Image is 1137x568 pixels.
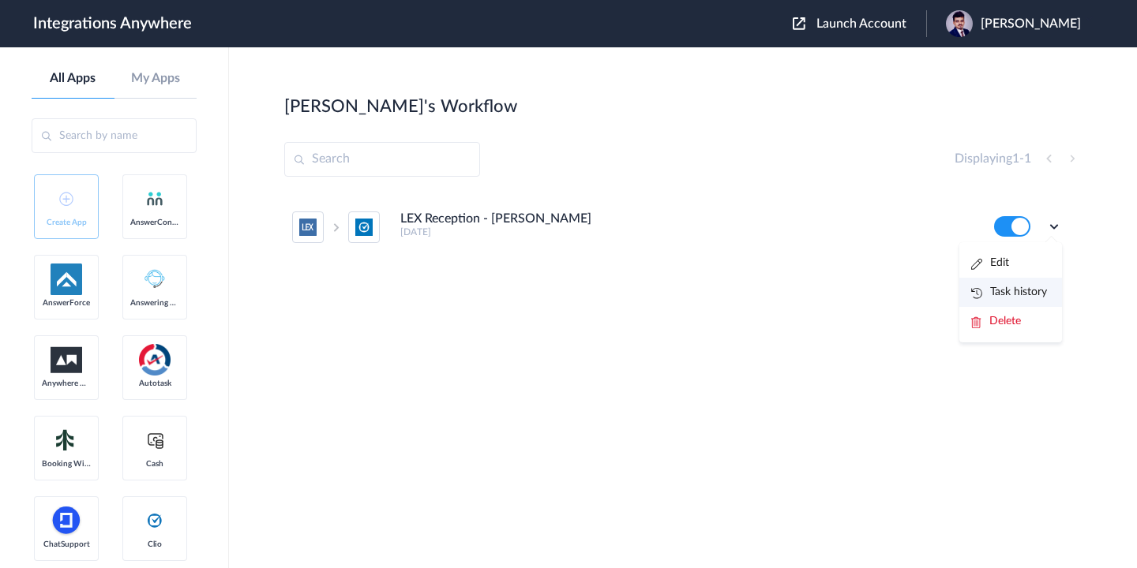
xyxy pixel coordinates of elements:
img: cash-logo.svg [145,431,165,450]
span: AnswerForce [42,298,91,308]
img: clio-logo.svg [145,511,164,530]
span: Delete [989,316,1021,327]
h4: LEX Reception - [PERSON_NAME] [400,211,591,226]
span: Answering Service [130,298,179,308]
span: Cash [130,459,179,469]
a: All Apps [32,71,114,86]
span: Autotask [130,379,179,388]
img: answerconnect-logo.svg [145,189,164,208]
span: AnswerConnect [130,218,179,227]
img: add-icon.svg [59,192,73,206]
img: aww.png [51,347,82,373]
span: [PERSON_NAME] [981,17,1081,32]
img: autotask.png [139,344,171,376]
img: launch-acct-icon.svg [793,17,805,30]
h2: [PERSON_NAME]'s Workflow [284,96,517,117]
a: My Apps [114,71,197,86]
a: Edit [971,257,1009,268]
span: Anywhere Works [42,379,91,388]
img: Answering_service.png [139,263,171,295]
span: 1 [1012,152,1019,165]
img: 6cb3bdef-2cb1-4bb6-a8e6-7bc585f3ab5e.jpeg [946,10,973,37]
img: chatsupport-icon.svg [51,505,82,536]
img: Setmore_Logo.svg [51,426,82,454]
button: Launch Account [793,17,926,32]
h1: Integrations Anywhere [33,14,192,33]
a: Task history [971,286,1047,297]
span: Booking Widget [42,459,91,469]
input: Search by name [32,118,197,153]
h4: Displaying - [955,151,1031,166]
span: 1 [1024,152,1031,165]
h5: [DATE] [400,226,973,237]
img: af-app-logo.svg [51,263,82,295]
input: Search [284,142,480,177]
span: ChatSupport [42,540,91,549]
span: Launch Account [816,17,906,30]
span: Create App [42,218,91,227]
span: Clio [130,540,179,549]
